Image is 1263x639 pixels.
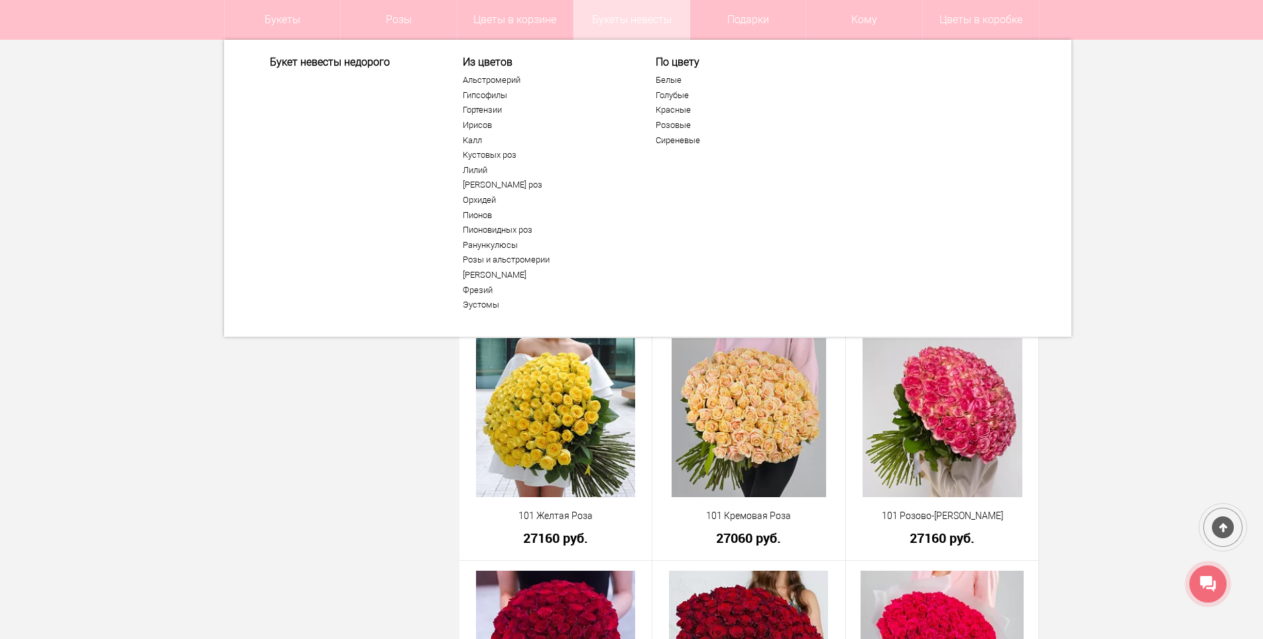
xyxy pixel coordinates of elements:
a: [PERSON_NAME] роз [463,180,626,190]
a: Пионов [463,210,626,221]
a: 27160 руб. [855,531,1030,545]
a: Ирисов [463,120,626,131]
a: Гортензии [463,105,626,115]
a: Калл [463,135,626,146]
a: 101 Розово-[PERSON_NAME] [855,509,1030,523]
a: Розовые [656,120,819,131]
span: Из цветов [463,56,626,68]
img: 101 Кремовая Роза [672,338,827,497]
a: Лилий [463,165,626,176]
a: Пионовидных роз [463,225,626,235]
a: Розы и альстромерии [463,255,626,265]
a: 27060 руб. [661,531,837,545]
img: 101 Розово-Белая Роза [863,338,1022,497]
a: Эустомы [463,300,626,310]
a: Альстромерий [463,75,626,86]
span: По цвету [656,56,819,68]
a: [PERSON_NAME] [463,270,626,280]
a: Сиреневые [656,135,819,146]
a: Красные [656,105,819,115]
a: 101 Желтая Роза [468,509,644,523]
a: Орхидей [463,195,626,205]
a: 27160 руб. [468,531,644,545]
a: Белые [656,75,819,86]
a: Фрезий [463,285,626,296]
a: Букет невесты недорого [270,56,433,68]
a: Голубые [656,90,819,101]
a: 101 Кремовая Роза [661,509,837,523]
a: Гипсофилы [463,90,626,101]
a: Ранункулюсы [463,240,626,251]
a: Кустовых роз [463,150,626,160]
img: 101 Желтая Роза [476,338,635,497]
